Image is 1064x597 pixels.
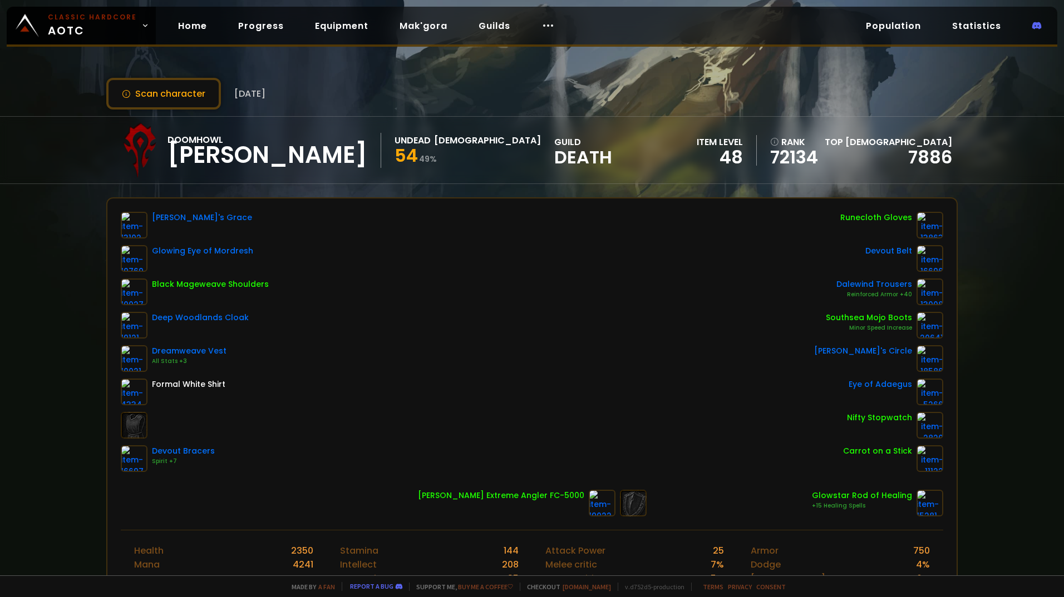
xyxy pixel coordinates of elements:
[234,87,265,101] span: [DATE]
[857,14,930,37] a: Population
[520,583,611,591] span: Checkout
[504,544,519,558] div: 144
[917,379,943,405] img: item-5266
[152,278,269,290] div: Black Mageweave Shoulders
[812,490,912,501] div: Glowstar Rod of Healing
[502,558,519,571] div: 208
[917,412,943,439] img: item-2820
[470,14,519,37] a: Guilds
[917,312,943,339] img: item-20641
[836,290,912,299] div: Reinforced Armor +40
[409,583,513,591] span: Support me,
[554,149,612,166] span: Death
[697,149,743,166] div: 48
[395,133,431,147] div: Undead
[152,345,226,357] div: Dreamweave Vest
[917,490,943,516] img: item-15281
[697,135,743,149] div: item level
[134,558,160,571] div: Mana
[340,558,377,571] div: Intellect
[318,583,335,591] a: a fan
[756,583,786,591] a: Consent
[825,135,952,149] div: Top
[391,14,456,37] a: Mak'gora
[169,14,216,37] a: Home
[168,147,367,163] div: [PERSON_NAME]
[917,445,943,472] img: item-11122
[152,245,253,257] div: Glowing Eye of Mordresh
[554,135,612,166] div: guild
[152,312,249,324] div: Deep Woodlands Cloak
[121,245,147,272] img: item-10769
[917,245,943,272] img: item-16696
[751,558,781,571] div: Dodge
[395,143,418,168] span: 54
[121,212,147,238] img: item-13102
[545,544,605,558] div: Attack Power
[350,582,393,590] a: Report a bug
[751,571,825,585] div: [PERSON_NAME]
[826,324,912,332] div: Minor Speed Increase
[917,571,930,585] div: 0 %
[121,278,147,305] img: item-10027
[618,583,684,591] span: v. d752d5 - production
[711,558,724,571] div: 7 %
[306,14,377,37] a: Equipment
[48,12,137,22] small: Classic Hardcore
[845,136,952,148] span: [DEMOGRAPHIC_DATA]
[229,14,293,37] a: Progress
[589,490,615,516] img: item-19022
[836,278,912,290] div: Dalewind Trousers
[563,583,611,591] a: [DOMAIN_NAME]
[943,14,1010,37] a: Statistics
[849,379,912,390] div: Eye of Adaegus
[917,212,943,238] img: item-13863
[812,501,912,510] div: +15 Healing Spells
[545,571,599,585] div: Range critic
[508,571,519,585] div: 35
[134,544,164,558] div: Health
[434,133,541,147] div: [DEMOGRAPHIC_DATA]
[152,212,252,223] div: [PERSON_NAME]'s Grace
[106,78,221,110] button: Scan character
[152,457,215,466] div: Spirit +7
[152,445,215,457] div: Devout Bracers
[291,544,313,558] div: 2350
[121,445,147,472] img: item-16697
[711,571,724,585] div: 5 %
[458,583,513,591] a: Buy me a coffee
[728,583,752,591] a: Privacy
[48,12,137,39] span: AOTC
[121,379,147,405] img: item-4334
[703,583,723,591] a: Terms
[917,345,943,372] img: item-18586
[152,357,226,366] div: All Stats +3
[916,558,930,571] div: 4 %
[908,145,952,170] a: 7886
[121,312,147,339] img: item-19121
[917,278,943,305] img: item-13008
[751,544,779,558] div: Armor
[865,245,912,257] div: Devout Belt
[121,345,147,372] img: item-10021
[843,445,912,457] div: Carrot on a Stick
[418,490,584,501] div: [PERSON_NAME] Extreme Angler FC-5000
[847,412,912,424] div: Nifty Stopwatch
[840,212,912,223] div: Runecloth Gloves
[713,544,724,558] div: 25
[545,558,597,571] div: Melee critic
[168,133,367,147] div: Doomhowl
[152,379,225,390] div: Formal White Shirt
[913,544,930,558] div: 750
[419,153,437,165] small: 49 %
[826,312,912,324] div: Southsea Mojo Boots
[340,544,378,558] div: Stamina
[7,7,156,44] a: Classic HardcoreAOTC
[770,149,818,166] a: 72134
[340,571,380,585] div: Strength
[293,558,313,571] div: 4241
[770,135,818,149] div: rank
[285,583,335,591] span: Made by
[814,345,912,357] div: [PERSON_NAME]'s Circle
